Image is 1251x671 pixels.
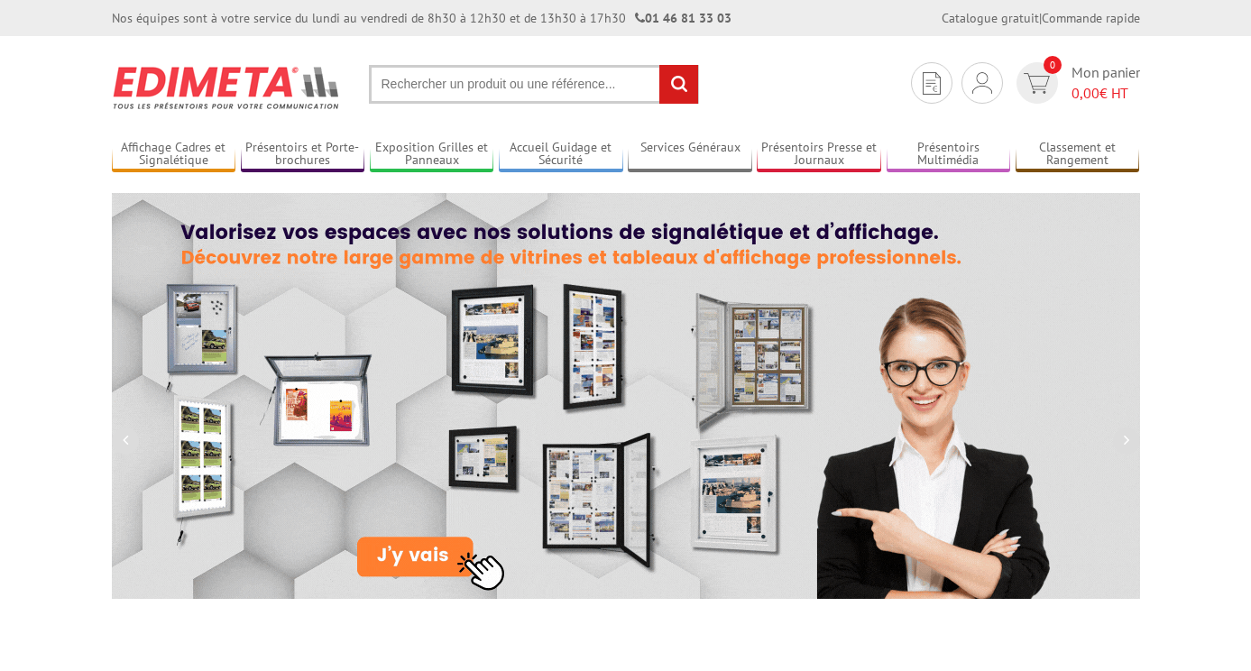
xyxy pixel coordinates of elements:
[112,54,342,121] img: Présentoir, panneau, stand - Edimeta - PLV, affichage, mobilier bureau, entreprise
[1024,73,1050,94] img: devis rapide
[942,9,1140,27] div: |
[112,140,236,170] a: Affichage Cadres et Signalétique
[628,140,752,170] a: Services Généraux
[923,72,941,95] img: devis rapide
[499,140,623,170] a: Accueil Guidage et Sécurité
[972,72,992,94] img: devis rapide
[1072,83,1140,104] span: € HT
[1044,56,1062,74] span: 0
[887,140,1011,170] a: Présentoirs Multimédia
[112,9,731,27] div: Nos équipes sont à votre service du lundi au vendredi de 8h30 à 12h30 et de 13h30 à 17h30
[370,140,494,170] a: Exposition Grilles et Panneaux
[241,140,365,170] a: Présentoirs et Porte-brochures
[942,10,1039,26] a: Catalogue gratuit
[1072,84,1099,102] span: 0,00
[635,10,731,26] strong: 01 46 81 33 03
[369,65,699,104] input: Rechercher un produit ou une référence...
[1072,62,1140,104] span: Mon panier
[757,140,881,170] a: Présentoirs Presse et Journaux
[659,65,698,104] input: rechercher
[1016,140,1140,170] a: Classement et Rangement
[1012,62,1140,104] a: devis rapide 0 Mon panier 0,00€ HT
[1042,10,1140,26] a: Commande rapide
